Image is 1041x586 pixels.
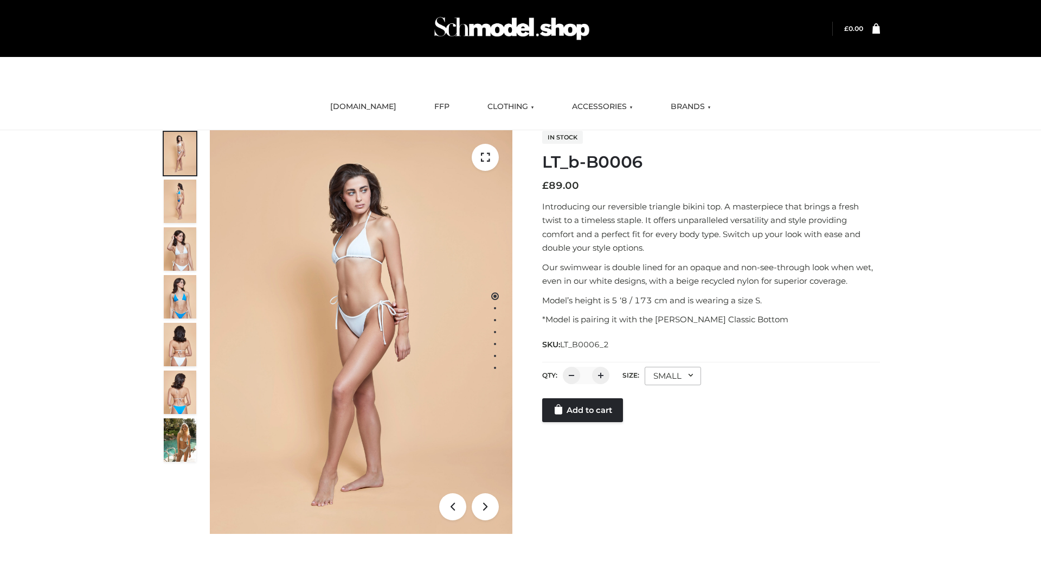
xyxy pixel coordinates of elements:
[164,418,196,462] img: Arieltop_CloudNine_AzureSky2.jpg
[844,24,863,33] a: £0.00
[542,200,880,255] p: Introducing our reversible triangle bikini top. A masterpiece that brings a fresh twist to a time...
[164,371,196,414] img: ArielClassicBikiniTop_CloudNine_AzureSky_OW114ECO_8-scaled.jpg
[663,95,719,119] a: BRANDS
[844,24,863,33] bdi: 0.00
[542,398,623,422] a: Add to cart
[542,180,549,192] span: £
[542,371,557,379] label: QTY:
[479,95,542,119] a: CLOTHING
[542,338,610,351] span: SKU:
[645,367,701,385] div: SMALL
[164,323,196,366] img: ArielClassicBikiniTop_CloudNine_AzureSky_OW114ECO_7-scaled.jpg
[622,371,639,379] label: Size:
[210,130,512,534] img: LT_b-B0006
[564,95,641,119] a: ACCESSORIES
[542,260,880,288] p: Our swimwear is double lined for an opaque and non-see-through look when wet, even in our white d...
[164,132,196,175] img: ArielClassicBikiniTop_CloudNine_AzureSky_OW114ECO_1-scaled.jpg
[844,24,849,33] span: £
[164,227,196,271] img: ArielClassicBikiniTop_CloudNine_AzureSky_OW114ECO_3-scaled.jpg
[542,294,880,308] p: Model’s height is 5 ‘8 / 173 cm and is wearing a size S.
[430,7,593,50] img: Schmodel Admin 964
[560,340,609,349] span: LT_B0006_2
[322,95,404,119] a: [DOMAIN_NAME]
[542,313,880,327] p: *Model is pairing it with the [PERSON_NAME] Classic Bottom
[426,95,458,119] a: FFP
[164,275,196,319] img: ArielClassicBikiniTop_CloudNine_AzureSky_OW114ECO_4-scaled.jpg
[542,131,583,144] span: In stock
[542,180,579,192] bdi: 89.00
[542,152,880,172] h1: LT_b-B0006
[164,180,196,223] img: ArielClassicBikiniTop_CloudNine_AzureSky_OW114ECO_2-scaled.jpg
